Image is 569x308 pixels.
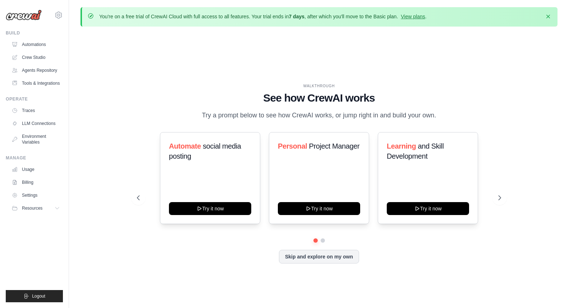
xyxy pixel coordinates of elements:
[401,14,425,19] a: View plans
[9,39,63,50] a: Automations
[6,290,63,302] button: Logout
[289,14,304,19] strong: 7 days
[9,118,63,129] a: LLM Connections
[6,155,63,161] div: Manage
[32,293,45,299] span: Logout
[309,142,359,150] span: Project Manager
[6,96,63,102] div: Operate
[9,78,63,89] a: Tools & Integrations
[6,10,42,20] img: Logo
[279,250,359,263] button: Skip and explore on my own
[9,65,63,76] a: Agents Repository
[99,13,427,20] p: You're on a free trial of CrewAI Cloud with full access to all features. Your trial ends in , aft...
[137,92,501,104] h1: See how CrewAI works
[198,110,440,121] p: Try a prompt below to see how CrewAI works, or jump right in and build your own.
[278,202,360,215] button: Try it now
[387,142,416,150] span: Learning
[387,202,469,215] button: Try it now
[9,105,63,116] a: Traces
[9,202,63,214] button: Resources
[169,142,241,160] span: social media posting
[9,190,63,201] a: Settings
[169,142,201,150] span: Automate
[9,164,63,175] a: Usage
[9,131,63,148] a: Environment Variables
[9,177,63,188] a: Billing
[9,52,63,63] a: Crew Studio
[22,205,42,211] span: Resources
[137,83,501,89] div: WALKTHROUGH
[169,202,251,215] button: Try it now
[6,30,63,36] div: Build
[278,142,307,150] span: Personal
